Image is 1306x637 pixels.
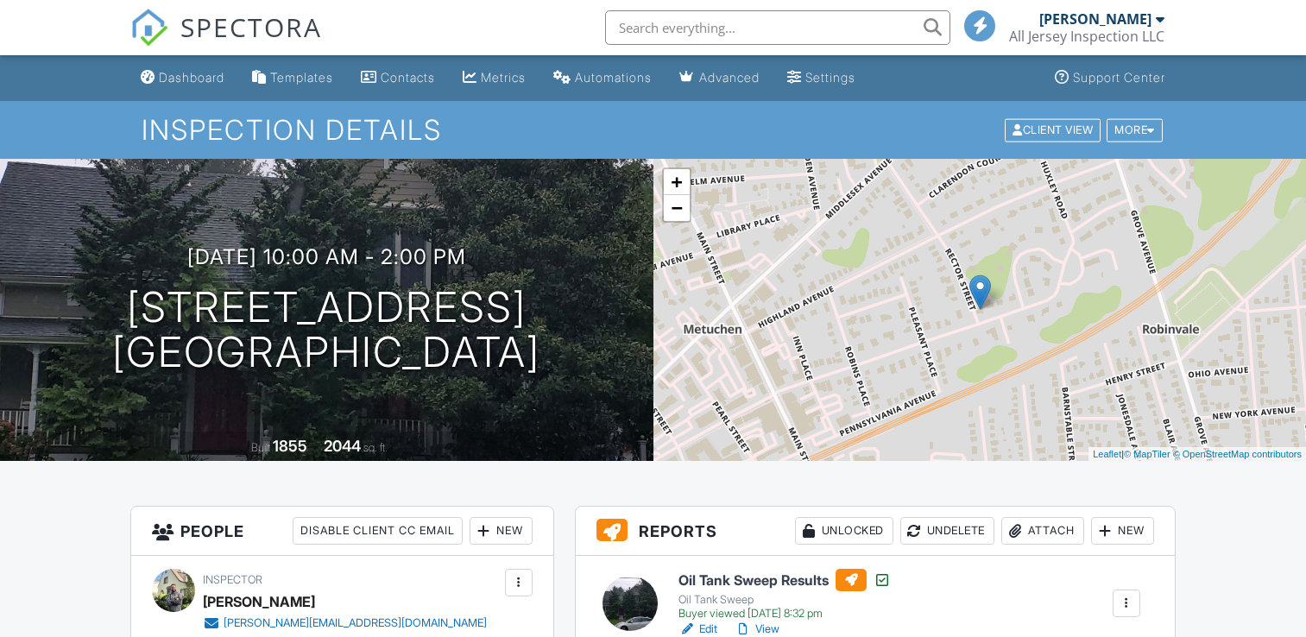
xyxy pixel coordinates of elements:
[1173,449,1302,459] a: © OpenStreetMap contributors
[1001,517,1084,545] div: Attach
[470,517,533,545] div: New
[1124,449,1170,459] a: © MapTiler
[678,569,891,621] a: Oil Tank Sweep Results Oil Tank Sweep Buyer viewed [DATE] 8:32 pm
[605,10,950,45] input: Search everything...
[203,573,262,586] span: Inspector
[363,441,388,454] span: sq. ft.
[1091,517,1154,545] div: New
[224,616,487,630] div: [PERSON_NAME][EMAIL_ADDRESS][DOMAIN_NAME]
[293,517,463,545] div: Disable Client CC Email
[1003,123,1105,136] a: Client View
[187,245,466,268] h3: [DATE] 10:00 am - 2:00 pm
[1093,449,1121,459] a: Leaflet
[324,437,361,455] div: 2044
[575,70,652,85] div: Automations
[381,70,435,85] div: Contacts
[1073,70,1165,85] div: Support Center
[546,62,659,94] a: Automations (Basic)
[203,615,487,632] a: [PERSON_NAME][EMAIL_ADDRESS][DOMAIN_NAME]
[130,23,322,60] a: SPECTORA
[112,285,540,376] h1: [STREET_ADDRESS] [GEOGRAPHIC_DATA]
[780,62,862,94] a: Settings
[456,62,533,94] a: Metrics
[805,70,855,85] div: Settings
[900,517,994,545] div: Undelete
[1048,62,1172,94] a: Support Center
[664,195,690,221] a: Zoom out
[203,589,315,615] div: [PERSON_NAME]
[576,507,1175,556] h3: Reports
[678,607,891,621] div: Buyer viewed [DATE] 8:32 pm
[131,507,552,556] h3: People
[273,437,307,455] div: 1855
[251,441,270,454] span: Built
[1039,10,1151,28] div: [PERSON_NAME]
[1088,447,1306,462] div: |
[678,569,891,591] h6: Oil Tank Sweep Results
[664,169,690,195] a: Zoom in
[795,517,893,545] div: Unlocked
[134,62,231,94] a: Dashboard
[699,70,760,85] div: Advanced
[678,593,891,607] div: Oil Tank Sweep
[142,115,1164,145] h1: Inspection Details
[672,62,767,94] a: Advanced
[130,9,168,47] img: The Best Home Inspection Software - Spectora
[270,70,333,85] div: Templates
[1107,118,1163,142] div: More
[245,62,340,94] a: Templates
[1005,118,1101,142] div: Client View
[1009,28,1164,45] div: All Jersey Inspection LLC
[354,62,442,94] a: Contacts
[159,70,224,85] div: Dashboard
[481,70,526,85] div: Metrics
[180,9,322,45] span: SPECTORA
